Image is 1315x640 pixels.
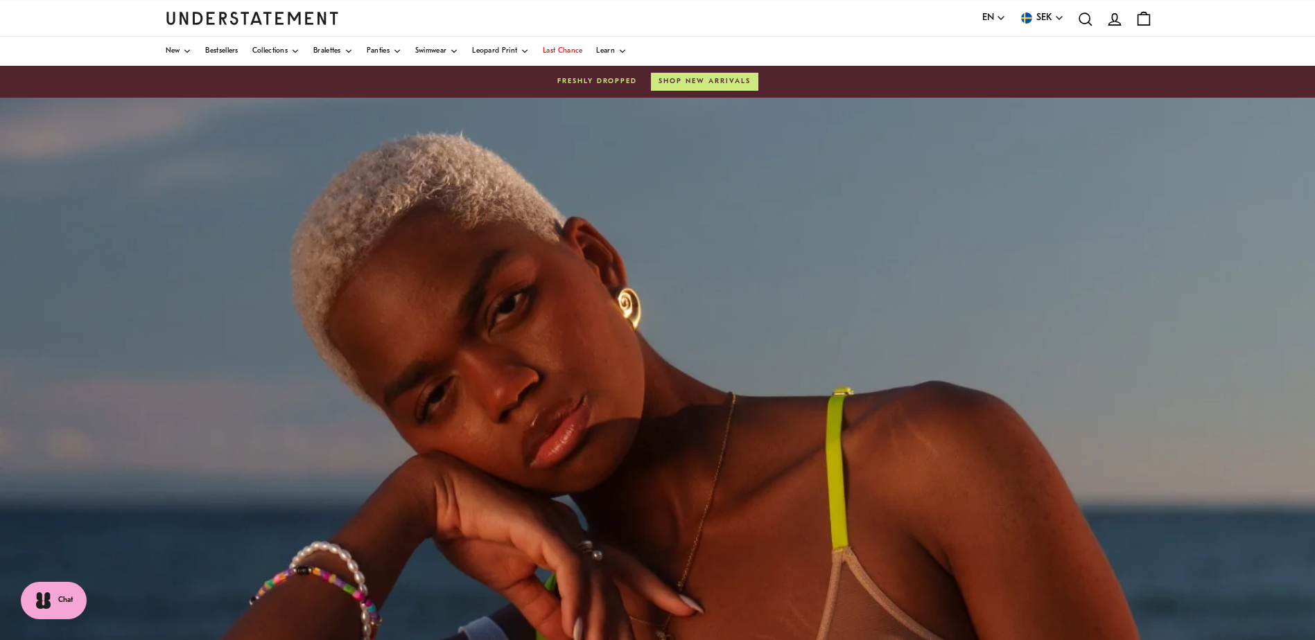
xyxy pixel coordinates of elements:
[313,48,341,55] span: Bralettes
[166,48,180,55] span: New
[557,76,637,87] span: Freshly dropped
[252,37,299,66] a: Collections
[205,37,238,66] a: Bestsellers
[543,48,582,55] span: Last Chance
[166,73,1150,91] a: Freshly droppedShop new arrivals
[596,37,627,66] a: Learn
[543,37,582,66] a: Last Chance
[313,37,353,66] a: Bralettes
[472,48,517,55] span: Leopard Print
[1020,10,1064,26] button: SEK
[205,48,238,55] span: Bestsellers
[415,48,446,55] span: Swimwear
[415,37,458,66] a: Swimwear
[982,10,994,26] span: EN
[596,48,615,55] span: Learn
[58,595,73,606] span: Chat
[21,582,87,619] button: Chat
[1036,10,1052,26] span: SEK
[252,48,288,55] span: Collections
[472,37,529,66] a: Leopard Print
[651,73,758,91] button: Shop new arrivals
[367,48,390,55] span: Panties
[166,12,339,24] a: Understatement Homepage
[982,10,1006,26] button: EN
[367,37,401,66] a: Panties
[166,37,192,66] a: New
